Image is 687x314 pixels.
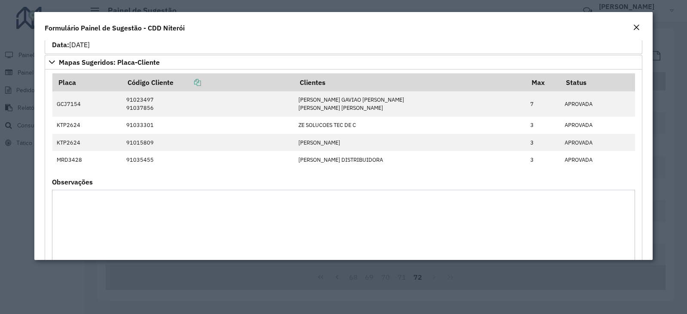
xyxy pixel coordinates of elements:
[560,151,635,168] td: APROVADA
[560,73,635,91] th: Status
[52,40,69,49] strong: Data:
[294,151,526,168] td: [PERSON_NAME] DISTRIBUIDORA
[633,24,640,31] em: Fechar
[45,69,642,304] div: Mapas Sugeridos: Placa-Cliente
[45,55,642,69] a: Mapas Sugeridos: Placa-Cliente
[52,117,122,134] td: KTP2624
[45,23,185,33] h4: Formulário Painel de Sugestão - CDD Niterói
[560,117,635,134] td: APROVADA
[52,20,231,49] span: Não Atendida Automaticamente [PERSON_NAME] DOS [PERSON_NAME] [DATE]
[294,73,526,91] th: Clientes
[52,91,122,117] td: GCJ7154
[122,134,294,151] td: 91015809
[630,22,642,33] button: Close
[122,91,294,117] td: 91023497 91037856
[526,117,560,134] td: 3
[122,117,294,134] td: 91033301
[294,134,526,151] td: [PERSON_NAME]
[294,91,526,117] td: [PERSON_NAME] GAVIAO [PERSON_NAME] [PERSON_NAME] [PERSON_NAME]
[560,134,635,151] td: APROVADA
[526,151,560,168] td: 3
[526,91,560,117] td: 7
[526,73,560,91] th: Max
[59,59,160,66] span: Mapas Sugeridos: Placa-Cliente
[52,73,122,91] th: Placa
[122,151,294,168] td: 91035455
[122,73,294,91] th: Código Cliente
[560,91,635,117] td: APROVADA
[52,151,122,168] td: MRD3428
[52,134,122,151] td: KTP2624
[294,117,526,134] td: ZE SOLUCOES TEC DE C
[52,177,93,187] label: Observações
[526,134,560,151] td: 3
[173,78,201,87] a: Copiar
